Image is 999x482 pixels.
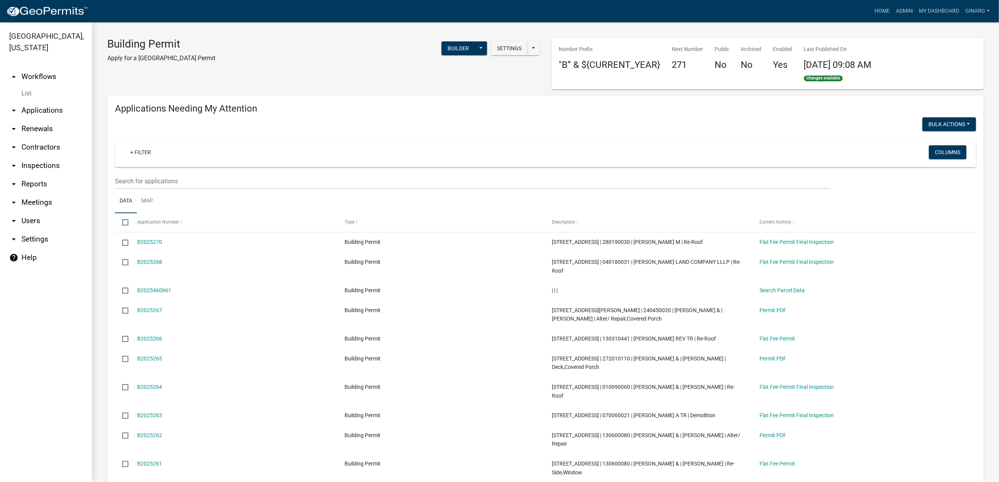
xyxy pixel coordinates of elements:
a: B2025267 [137,307,162,313]
i: arrow_drop_down [9,216,18,225]
datatable-header-cell: Current Activity [752,213,960,232]
a: Flat Fee Permit Final Inspection [760,412,834,418]
p: Apply for a [GEOGRAPHIC_DATA] Permit [107,54,215,63]
span: Building Permit [344,412,381,418]
a: Flat Fee Permit Final Inspection [760,239,834,245]
span: 73181 225TH ST | 130600080 | VANDERSYDE,SHANNON L & | AMY J VANDERSYDE | Re-Side,Window [552,461,735,475]
span: Current Activity [760,219,791,225]
i: arrow_drop_down [9,235,18,244]
a: Flat Fee Permit [760,461,795,467]
a: B2025265 [137,355,162,362]
span: Building Permit [344,336,381,342]
span: Building Permit [344,384,381,390]
a: Map [137,189,157,214]
span: Building Permit [344,307,381,313]
button: Columns [929,145,966,159]
span: 409 WILLOW ST | 280190030 | MALEPSY,JILLIAN M | Re-Roof [552,239,703,245]
span: 14628 880TH AVE | 010090060 | JUBERIEN,MOLLIE & | EMILIO LEOS | Re-Roof [552,384,735,399]
span: Building Permit [344,287,381,293]
span: | | | [552,287,558,293]
span: Building Permit [344,355,381,362]
a: B2025264 [137,384,162,390]
span: Description [552,219,575,225]
p: Archived [741,45,762,53]
span: Building Permit [344,432,381,438]
i: arrow_drop_down [9,124,18,133]
i: arrow_drop_up [9,72,18,81]
datatable-header-cell: Application Number [130,213,337,232]
a: B2025262 [137,432,162,438]
a: B2025263 [137,412,162,418]
span: Building Permit [344,259,381,265]
h4: Yes [773,59,792,71]
span: Building Permit [344,239,381,245]
span: 79984 CO RD 46 | 070060021 | PAULSON,PAULETTE A TR | Demolition [552,412,715,418]
button: Bulk Actions [922,117,976,131]
span: 73181 225TH ST | 130600080 | VANDERSYDE,SHANNON L & | AMY J VANDERSYDE | Alter/ Repair [552,432,740,447]
h4: No [741,59,762,71]
a: B2025270 [137,239,162,245]
span: 430 1ST AVE SE | 272010110 | FLUGUM,PAULINE & | LYLE B FLUGUM JR | Deck,Covered Porch [552,355,726,370]
datatable-header-cell: Description [545,213,752,232]
p: Public [715,45,730,53]
i: arrow_drop_down [9,161,18,170]
i: arrow_drop_down [9,198,18,207]
a: Permit PDF [760,355,786,362]
i: arrow_drop_down [9,179,18,189]
span: Type [344,219,354,225]
p: Next Number [672,45,704,53]
h4: No [715,59,730,71]
span: Application Number [137,219,179,225]
span: 22121 733RD AVE | 130310441 | MORREIM,PHILLIP O REV TR | Re-Roof [552,336,716,342]
button: Builder [441,41,475,55]
span: 67571 140TH ST | 040180031 | YOST LAND COMPANY LLLP | Re-Roof [552,259,741,274]
i: help [9,253,18,262]
i: arrow_drop_down [9,106,18,115]
a: Permit PDF [760,307,786,313]
h4: Applications Needing My Attention [115,103,976,114]
a: Admin [893,4,916,18]
span: Building Permit [344,461,381,467]
h4: 271 [672,59,704,71]
input: Search for applications [115,173,830,189]
i: arrow_drop_down [9,143,18,152]
button: Settings [491,41,528,55]
datatable-header-cell: Type [337,213,545,232]
p: Last Published On [804,45,872,53]
span: [DATE] 09:08 AM [804,59,872,70]
a: Flat Fee Permit [760,336,795,342]
a: Search Parcel Data [760,287,805,293]
a: B2025460661 [137,287,171,293]
a: + Filter [124,145,157,159]
h3: Building Permit [107,38,215,51]
a: B2025261 [137,461,162,467]
a: B2025266 [137,336,162,342]
a: Home [871,4,893,18]
a: ginarg [962,4,993,18]
a: Data [115,189,137,214]
h4: "B” & ${CURRENT_YEAR} [559,59,661,71]
span: Changes available [804,76,843,82]
p: Number Prefix [559,45,661,53]
a: My Dashboard [916,4,962,18]
a: Flat Fee Permit Final Inspection [760,259,834,265]
a: B2025268 [137,259,162,265]
a: Flat Fee Permit Final Inspection [760,384,834,390]
datatable-header-cell: Select [115,213,130,232]
span: 279 MCKINLEY ST | 240450020 | KIMBLE,ALAN W & | PATRICIA S KIMBLE | Alter/ Repair,Covered Porch [552,307,722,322]
p: Enabled [773,45,792,53]
a: Permit PDF [760,432,786,438]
